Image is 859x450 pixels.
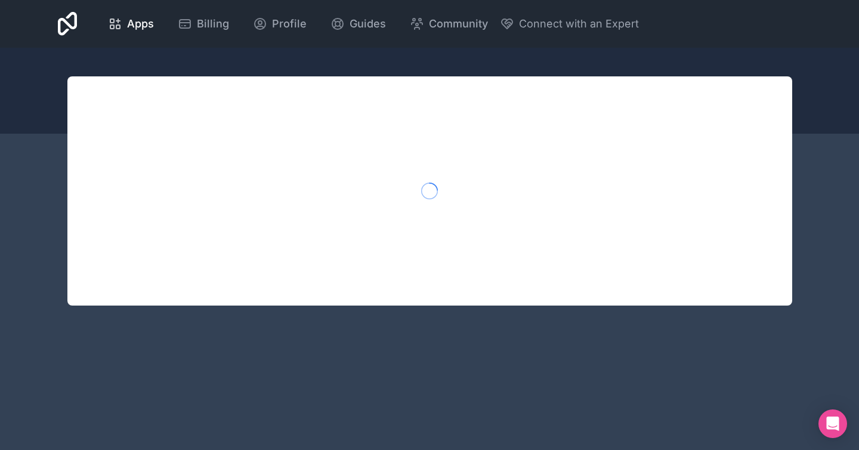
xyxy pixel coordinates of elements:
[98,11,163,37] a: Apps
[243,11,316,37] a: Profile
[321,11,395,37] a: Guides
[350,16,386,32] span: Guides
[519,16,639,32] span: Connect with an Expert
[272,16,307,32] span: Profile
[500,16,639,32] button: Connect with an Expert
[818,409,847,438] div: Open Intercom Messenger
[197,16,229,32] span: Billing
[400,11,498,37] a: Community
[168,11,239,37] a: Billing
[429,16,488,32] span: Community
[127,16,154,32] span: Apps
